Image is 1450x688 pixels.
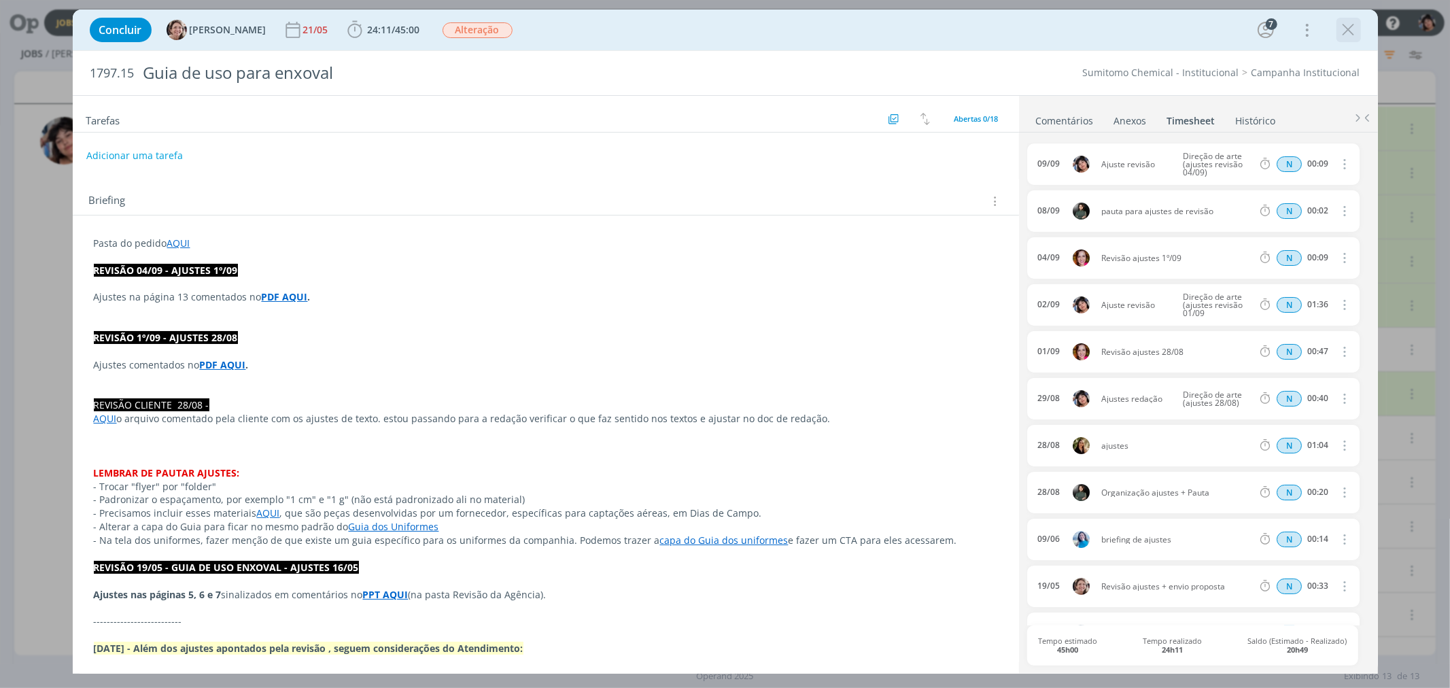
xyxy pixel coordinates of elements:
p: - Trocar "flyer" por "folder" [94,480,998,494]
a: Sumitomo Chemical - Institucional [1083,66,1239,79]
span: Alteração [443,22,513,38]
div: 08/09 [1037,206,1060,216]
img: A [167,20,187,40]
strong: REVISÃO 1º/09 - AJUSTES 28/08 [94,331,238,344]
span: [PERSON_NAME] [190,25,266,35]
button: 24:11/45:00 [344,19,424,41]
img: M [1073,484,1090,501]
span: ajustes [1096,442,1258,450]
img: M [1073,203,1090,220]
p: Ajustes comentados no [94,358,998,372]
span: N [1277,532,1302,547]
div: 01:04 [1307,441,1328,450]
strong: . [246,358,249,371]
span: Concluir [99,24,142,35]
span: Tarefas [86,111,120,127]
div: 00:14 [1307,534,1328,544]
a: Campanha Institucional [1252,66,1360,79]
div: Horas normais [1277,438,1302,453]
span: Direção de arte (ajustes revisão 04/09) [1177,152,1256,177]
div: 00:33 [1307,581,1328,591]
div: 21/05 [303,25,331,35]
strong: . [308,290,311,303]
span: Revisão ajustes + envio proposta [1096,583,1258,591]
b: 24h11 [1162,644,1184,655]
div: 01:36 [1307,300,1328,309]
strong: PDF AQUI [262,290,308,303]
a: PDF AQUI [200,358,246,371]
p: Ajustes na página 13 comentados no [94,290,998,304]
strong: REVISÃO 04/09 - AJUSTES 1º/09 [94,264,238,277]
span: Direção de arte (ajustes 28/08) [1177,391,1256,407]
div: 09/09 [1037,159,1060,169]
b: 20h49 [1287,644,1308,655]
strong: [DATE] - Além dos ajustes apontados pela revisão , seguem considerações do Atendimento: [94,642,523,655]
img: B [1073,343,1090,360]
strong: Ajustes nas páginas 5, 6 e 7 [94,588,222,601]
img: E [1073,156,1090,173]
span: Tempo realizado [1143,636,1203,654]
span: 45:00 [396,23,420,36]
a: Timesheet [1167,108,1216,128]
p: - Na tela dos uniformes, fazer menção de que existe um guia específico para os uniformes da compa... [94,534,998,547]
button: Adicionar uma tarefa [86,143,184,168]
div: 09/06 [1037,534,1060,544]
div: dialog [73,10,1378,674]
button: Concluir [90,18,152,42]
div: Anexos [1114,114,1147,128]
div: 00:02 [1307,206,1328,216]
div: 7 [1266,18,1277,30]
div: 00:40 [1307,394,1328,403]
a: AQUI [167,237,190,250]
span: briefing de ajustes [1096,536,1258,544]
div: 00:09 [1307,253,1328,262]
button: 7 [1255,19,1277,41]
span: REVISÃO CLIENTE 28/08 - [94,398,209,411]
span: N [1277,156,1302,172]
div: Horas normais [1277,391,1302,407]
div: Horas normais [1277,485,1302,500]
div: Horas normais [1277,344,1302,360]
span: pauta para ajustes de revisão [1096,207,1258,216]
span: Revisão ajustes 28/08 [1096,348,1258,356]
button: A[PERSON_NAME] [167,20,266,40]
p: - Alterar a capa do Guia para ficar no mesmo padrão do [94,520,998,534]
div: 00:47 [1307,347,1328,356]
span: 1797.15 [90,66,135,81]
a: AQUI [94,412,117,425]
a: capa do Guia dos uniformes [660,534,789,547]
p: - Precisamos incluir esses materiais , que são peças desenvolvidas por um fornecedor, específicas... [94,506,998,520]
img: E [1073,531,1090,548]
a: Comentários [1035,108,1094,128]
a: Histórico [1235,108,1277,128]
span: Saldo (Estimado - Realizado) [1248,636,1347,654]
div: 19/05 [1037,581,1060,591]
span: Organização ajustes + Pauta [1096,489,1258,497]
strong: REVISÃO 19/05 - GUIA DE USO ENXOVAL - AJUSTES 16/05 [94,561,359,574]
div: 02/09 [1037,300,1060,309]
img: C [1073,437,1090,454]
a: PPT AQUI [363,588,409,601]
span: N [1277,391,1302,407]
span: Briefing [89,192,126,210]
span: Abertas 0/18 [954,114,999,124]
p: o arquivo comentado pela cliente com os ajustes de texto. estou passando para a redação verificar... [94,412,998,426]
div: 04/09 [1037,253,1060,262]
div: Horas normais [1277,250,1302,266]
div: 00:20 [1307,487,1328,497]
div: Horas normais [1277,532,1302,547]
span: N [1277,579,1302,594]
span: Direção de arte (ajustes revisão 01/09 [1177,293,1256,317]
div: Horas normais [1277,297,1302,313]
span: Revisão ajustes 1º/09 [1096,254,1258,262]
span: Ajuste revisão [1096,301,1177,309]
div: Horas normais [1277,156,1302,172]
span: 24:11 [368,23,392,36]
div: 01/09 [1037,347,1060,356]
span: N [1277,344,1302,360]
span: N [1277,250,1302,266]
img: A [1073,578,1090,595]
div: 29/08 [1037,394,1060,403]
